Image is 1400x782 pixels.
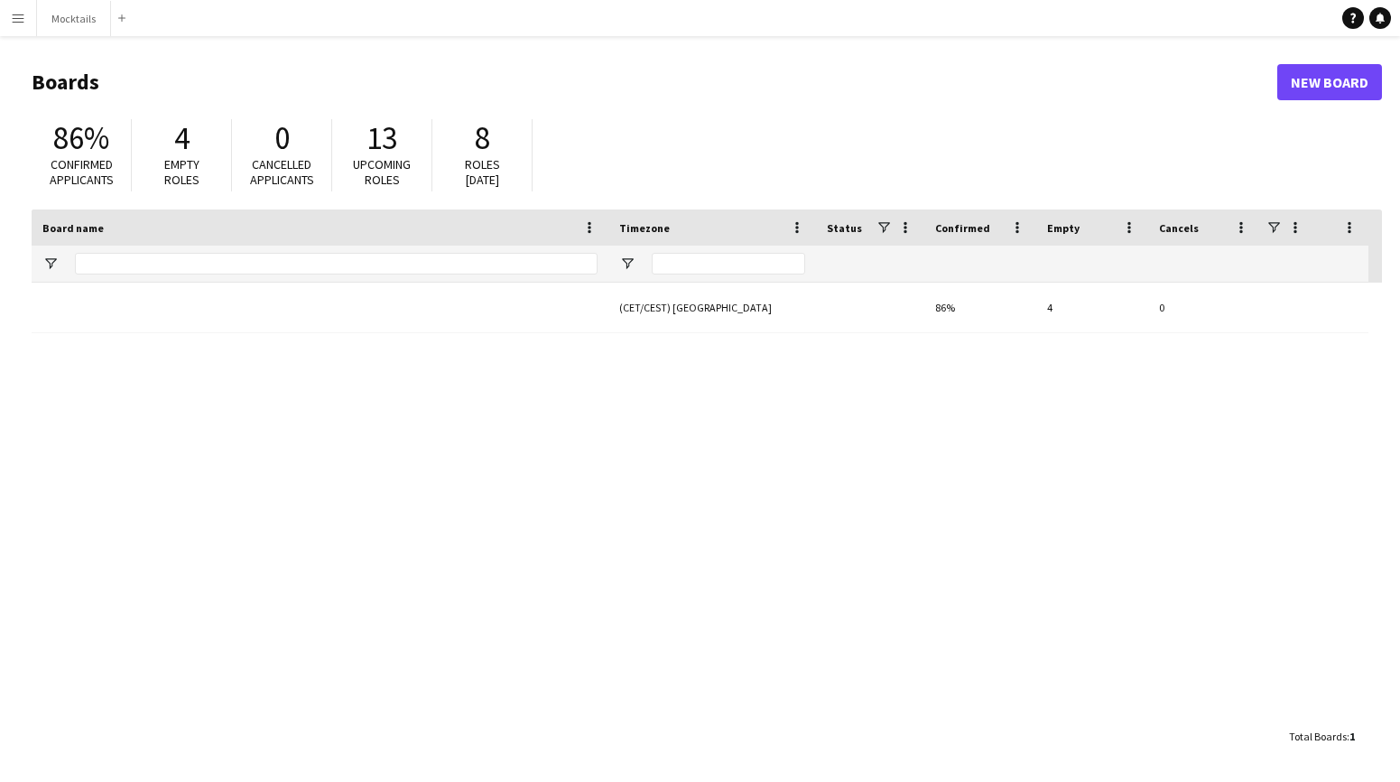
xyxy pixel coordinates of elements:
div: 86% [924,283,1036,332]
h1: Boards [32,69,1277,96]
input: Board name Filter Input [75,253,598,275]
div: (CET/CEST) [GEOGRAPHIC_DATA] [608,283,816,332]
span: Confirmed [935,221,990,235]
span: Status [827,221,862,235]
span: Total Boards [1289,730,1347,743]
span: 0 [274,118,290,158]
span: Upcoming roles [353,156,411,188]
input: Timezone Filter Input [652,253,805,275]
span: Timezone [619,221,670,235]
span: Confirmed applicants [50,156,114,188]
span: 1 [1349,730,1355,743]
span: 13 [366,118,397,158]
a: New Board [1277,64,1382,100]
span: 86% [53,118,109,158]
div: 4 [1036,283,1148,332]
span: Empty [1047,221,1080,235]
div: : [1289,719,1355,754]
button: Mocktails [37,1,111,36]
span: 4 [174,118,190,158]
span: Board name [42,221,104,235]
span: 8 [475,118,490,158]
div: 0 [1148,283,1260,332]
span: Cancels [1159,221,1199,235]
span: Cancelled applicants [250,156,314,188]
button: Open Filter Menu [619,256,635,272]
span: Empty roles [164,156,199,188]
span: Roles [DATE] [465,156,500,188]
button: Open Filter Menu [42,256,59,272]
